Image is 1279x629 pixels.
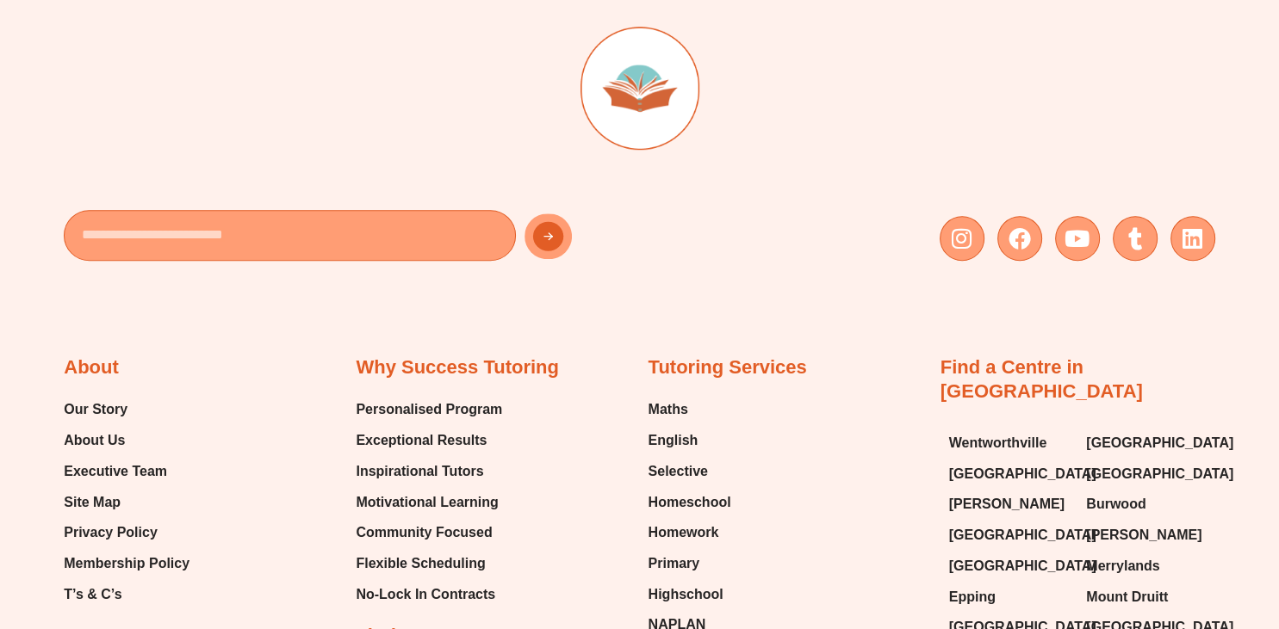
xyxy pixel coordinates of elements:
a: Highschool [649,582,731,607]
a: T’s & C’s [64,582,189,607]
a: Maths [649,397,731,422]
span: Our Story [64,397,127,422]
a: Homework [649,520,731,546]
a: Primary [649,551,731,577]
span: Community Focused [356,520,492,546]
a: Membership Policy [64,551,189,577]
a: About Us [64,428,189,453]
span: Epping [949,584,996,610]
a: [GEOGRAPHIC_DATA] [1086,430,1207,456]
span: Inspirational Tutors [356,459,483,484]
span: Privacy Policy [64,520,158,546]
span: [GEOGRAPHIC_DATA] [949,461,1096,487]
h2: About [64,355,119,380]
span: [GEOGRAPHIC_DATA] [1086,430,1233,456]
a: Executive Team [64,459,189,484]
span: T’s & C’s [64,582,121,607]
span: About Us [64,428,125,453]
span: [GEOGRAPHIC_DATA] [949,522,1096,548]
a: Community Focused [356,520,502,546]
a: Find a Centre in [GEOGRAPHIC_DATA] [941,356,1143,403]
span: Executive Team [64,459,167,484]
a: No-Lock In Contracts [356,582,502,607]
span: Highschool [649,582,723,607]
a: Homeschool [649,490,731,515]
span: Exceptional Results [356,428,487,453]
span: Homework [649,520,719,546]
span: No-Lock In Contracts [356,582,495,607]
a: Flexible Scheduling [356,551,502,577]
a: Privacy Policy [64,520,189,546]
span: Maths [649,397,688,422]
span: Selective [649,459,708,484]
h2: Tutoring Services [649,355,807,380]
a: [GEOGRAPHIC_DATA] [949,553,1070,579]
span: [GEOGRAPHIC_DATA] [949,553,1096,579]
a: English [649,428,731,453]
span: [PERSON_NAME] [949,491,1065,517]
span: Flexible Scheduling [356,551,485,577]
span: Wentworthville [949,430,1047,456]
a: Selective [649,459,731,484]
h2: Why Success Tutoring [356,355,559,380]
a: Our Story [64,397,189,422]
a: [GEOGRAPHIC_DATA] [949,522,1070,548]
span: English [649,428,698,453]
a: Exceptional Results [356,428,502,453]
a: Motivational Learning [356,490,502,515]
a: Epping [949,584,1070,610]
form: New Form [64,210,630,269]
a: [PERSON_NAME] [949,491,1070,517]
a: Inspirational Tutors [356,459,502,484]
a: Wentworthville [949,430,1070,456]
iframe: Chat Widget [992,435,1279,629]
span: Primary [649,551,700,577]
span: Motivational Learning [356,490,498,515]
a: Site Map [64,490,189,515]
span: Site Map [64,490,121,515]
a: Personalised Program [356,397,502,422]
a: [GEOGRAPHIC_DATA] [949,461,1070,487]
